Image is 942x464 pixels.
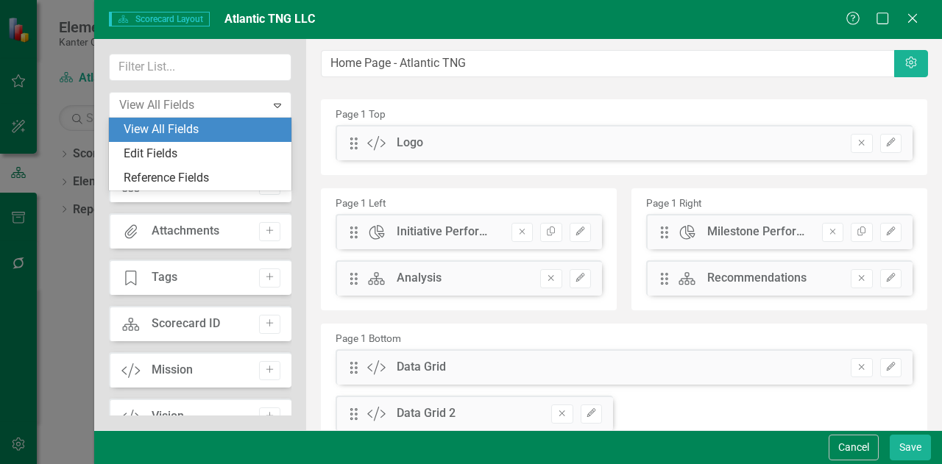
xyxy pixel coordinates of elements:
div: Mission [152,362,193,379]
small: Page 1 Top [336,108,386,120]
input: Filter List... [109,54,291,81]
div: Data Grid [397,359,446,376]
small: Page 1 Bottom [336,332,401,344]
div: Initiative Performance [397,224,497,240]
button: Save [890,435,931,460]
button: Cancel [829,435,879,460]
small: Page 1 Right [646,197,701,209]
div: Data Grid 2 [397,405,456,422]
small: Page 1 Left [336,197,386,209]
div: Edit Fields [124,146,283,163]
div: Milestone Performance [707,224,807,240]
div: Tags [152,269,177,286]
div: Attachments [152,223,219,240]
input: Layout Name [321,50,896,77]
span: Atlantic TNG LLC [224,12,315,26]
span: Scorecard Layout [109,12,210,26]
div: View All Fields [124,121,283,138]
div: Analysis [397,270,442,287]
div: Vision [152,408,184,425]
div: Logo [397,135,423,151]
div: Recommendations [707,270,807,287]
div: Reference Fields [124,170,283,187]
div: Scorecard ID [152,315,220,332]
